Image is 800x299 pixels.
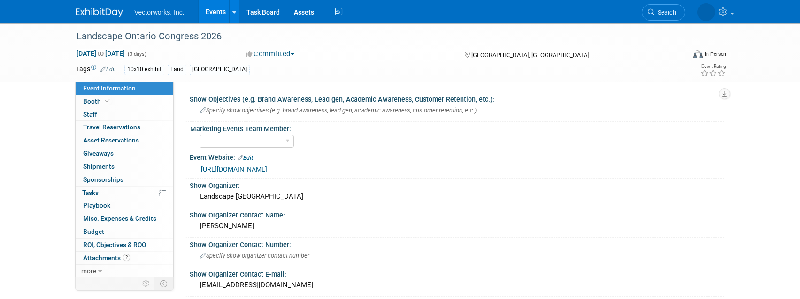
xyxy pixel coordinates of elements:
[83,228,104,235] span: Budget
[76,95,173,108] a: Booth
[200,252,309,259] span: Specify show organizer contact number
[83,123,140,131] span: Travel Reservations
[76,187,173,199] a: Tasks
[134,8,185,16] span: Vectorworks, Inc.
[700,64,726,69] div: Event Rating
[190,92,724,104] div: Show Objectives (e.g. Brand Awareness, Lead gen, Academic Awareness, Customer Retention, etc.):
[83,97,112,105] span: Booth
[123,254,130,261] span: 2
[168,65,186,75] div: Land
[238,155,253,161] a: Edit
[76,265,173,277] a: more
[197,219,717,233] div: [PERSON_NAME]
[105,98,110,104] i: Booth reservation complete
[83,176,123,183] span: Sponsorships
[83,241,146,248] span: ROI, Objectives & ROO
[154,277,174,290] td: Toggle Event Tabs
[242,49,298,59] button: Committed
[124,65,164,75] div: 10x10 exhibit
[83,163,115,170] span: Shipments
[83,84,136,92] span: Event Information
[76,160,173,173] a: Shipments
[190,65,250,75] div: [GEOGRAPHIC_DATA]
[201,165,267,173] a: [URL][DOMAIN_NAME]
[76,108,173,121] a: Staff
[83,202,110,209] span: Playbook
[76,49,125,58] span: [DATE] [DATE]
[76,121,173,134] a: Travel Reservations
[197,278,717,292] div: [EMAIL_ADDRESS][DOMAIN_NAME]
[704,51,726,58] div: In-Person
[693,50,703,58] img: Format-Inperson.png
[83,111,97,118] span: Staff
[654,9,676,16] span: Search
[100,66,116,73] a: Edit
[82,189,99,196] span: Tasks
[76,147,173,160] a: Giveaways
[190,122,720,134] div: Marketing Events Team Member:
[76,239,173,251] a: ROI, Objectives & ROO
[76,173,173,186] a: Sponsorships
[76,199,173,212] a: Playbook
[190,238,724,249] div: Show Organizer Contact Number:
[76,64,116,75] td: Tags
[190,179,724,190] div: Show Organizer:
[197,189,717,204] div: Landscape [GEOGRAPHIC_DATA]
[190,267,724,279] div: Show Organizer Contact E-mail:
[190,208,724,220] div: Show Organizer Contact Name:
[76,252,173,264] a: Attachments2
[630,49,726,63] div: Event Format
[73,28,671,45] div: Landscape Ontario Congress 2026
[76,225,173,238] a: Budget
[81,267,96,275] span: more
[76,82,173,95] a: Event Information
[471,52,589,59] span: [GEOGRAPHIC_DATA], [GEOGRAPHIC_DATA]
[76,212,173,225] a: Misc. Expenses & Credits
[96,50,105,57] span: to
[127,51,146,57] span: (3 days)
[83,215,156,222] span: Misc. Expenses & Credits
[76,134,173,147] a: Asset Reservations
[697,3,715,21] img: Tania Arabian
[83,254,130,262] span: Attachments
[642,4,685,21] a: Search
[190,150,724,163] div: Event Website:
[83,136,139,144] span: Asset Reservations
[138,277,154,290] td: Personalize Event Tab Strip
[200,107,477,114] span: Specify show objectives (e.g. brand awareness, lead gen, academic awareness, customer retention, ...
[76,8,123,17] img: ExhibitDay
[83,149,114,157] span: Giveaways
